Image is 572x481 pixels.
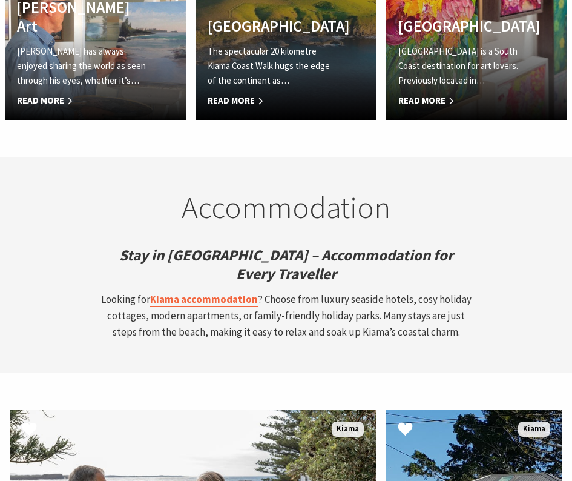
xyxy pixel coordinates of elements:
[17,93,146,108] span: Read More
[208,17,337,36] h4: [GEOGRAPHIC_DATA]
[10,410,49,451] button: Click to Favourite Kiama Harbour Cabins
[208,44,337,87] p: The spectacular 20 kilometre Kiama Coast Walk hugs the edge of the continent as…
[386,410,425,451] button: Click to Favourite Lions Cottage
[398,44,528,87] p: [GEOGRAPHIC_DATA] is a South Coast destination for art lovers. Previously located in…
[518,422,550,437] span: Kiama
[398,17,528,36] h4: [GEOGRAPHIC_DATA]
[101,293,472,339] span: Looking for ? Choose from luxury seaside hotels, cosy holiday cottages, modern apartments, or fam...
[17,44,146,87] p: [PERSON_NAME] has always enjoyed sharing the world as seen through his eyes, whether it’s…
[150,293,258,306] strong: Kiama accommodation
[332,422,364,437] span: Kiama
[398,93,528,108] span: Read More
[208,93,337,108] span: Read More
[119,245,453,283] em: Stay in [GEOGRAPHIC_DATA] – Accommodation for Every Traveller
[100,189,472,226] h2: Accommodation
[150,293,258,307] a: Kiama accommodation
